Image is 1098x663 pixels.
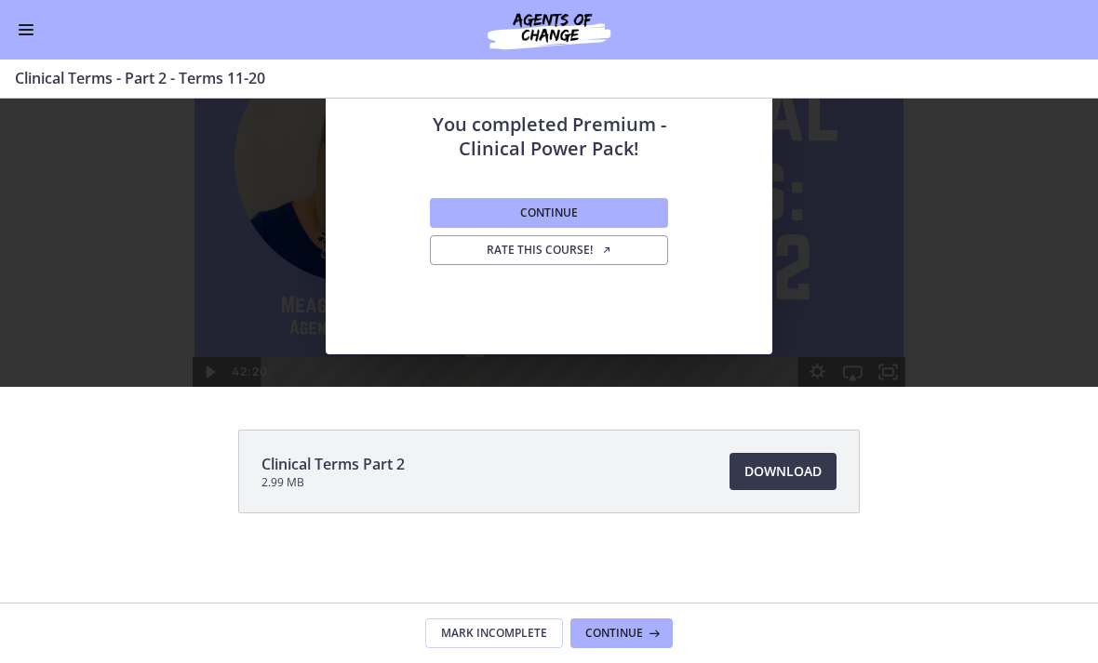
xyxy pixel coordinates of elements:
span: Rate this course! [487,243,612,258]
button: Play Video [193,369,228,399]
span: Continue [585,626,643,641]
span: 2.99 MB [261,475,405,490]
h3: Clinical Terms - Part 2 - Terms 11-20 [15,67,1061,89]
button: Continue [570,618,673,648]
span: Mark Incomplete [441,626,547,641]
img: Agents of Change [437,7,661,52]
span: Clinical Terms Part 2 [261,453,405,475]
button: Continue [430,198,668,228]
i: Opens in a new window [601,245,612,256]
span: Continue [520,206,578,220]
span: Download [744,460,822,483]
button: Airplay [835,369,870,399]
a: Download [730,453,837,490]
h2: You completed Premium - Clinical Power Pack! [426,75,672,161]
button: Show settings menu [799,369,835,399]
a: Rate this course! Opens in a new window [430,235,668,265]
button: Play Video: ccjldkj3vq49vff5ablg.mp4 [490,147,607,221]
button: Mark Incomplete [425,618,563,648]
div: Playbar [274,369,791,399]
button: Fullscreen [870,369,905,399]
button: Enable menu [15,19,37,41]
